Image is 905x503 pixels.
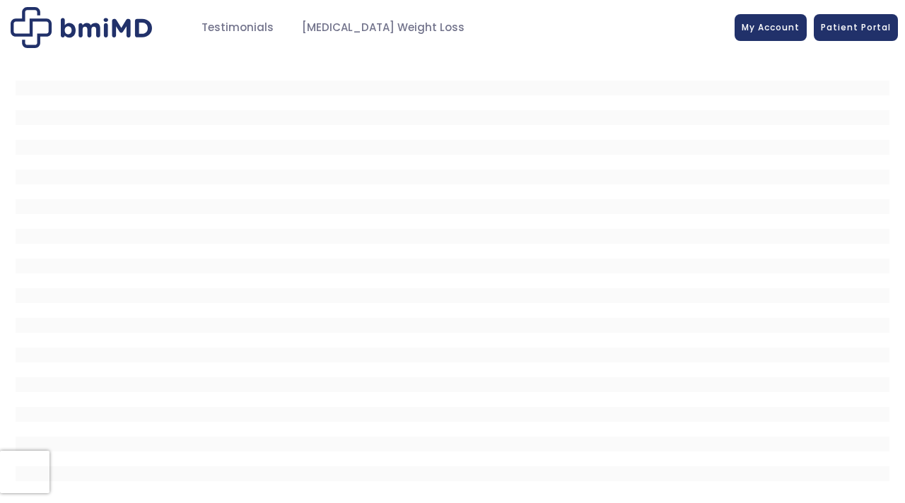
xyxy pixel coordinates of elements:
img: Patient Messaging Portal [11,7,152,48]
a: My Account [735,14,807,41]
span: My Account [742,21,800,33]
a: Testimonials [187,14,288,42]
span: Patient Portal [821,21,891,33]
span: [MEDICAL_DATA] Weight Loss [302,20,465,36]
span: Testimonials [202,20,274,36]
a: [MEDICAL_DATA] Weight Loss [288,14,479,42]
iframe: MDI Patient Messaging Portal [16,66,889,490]
a: Patient Portal [814,14,898,41]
